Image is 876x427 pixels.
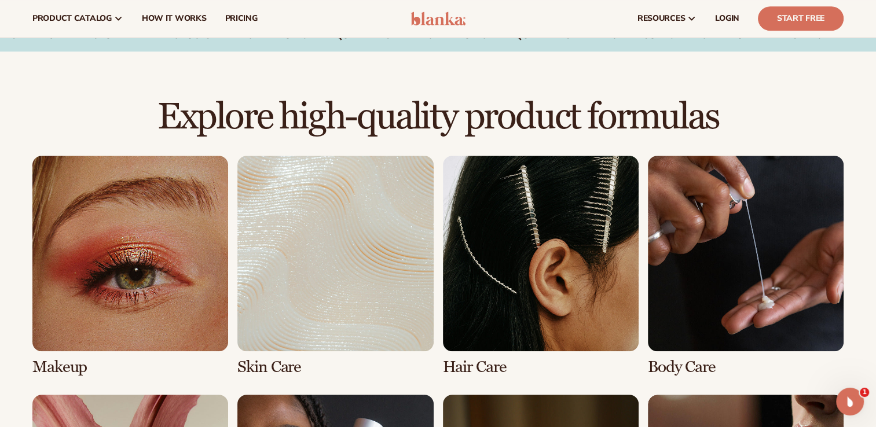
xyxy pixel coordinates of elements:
span: resources [637,14,685,23]
a: Start Free [758,6,844,31]
span: product catalog [32,14,112,23]
img: logo [410,12,466,25]
iframe: Intercom live chat [836,388,864,415]
div: 4 / 8 [648,156,844,376]
h2: Explore high-quality product formulas [32,98,844,137]
h3: Hair Care [443,358,639,376]
span: How It Works [142,14,207,23]
h3: Makeup [32,358,228,376]
div: 3 / 8 [443,156,639,376]
h3: Body Care [648,358,844,376]
div: 2 / 8 [237,156,433,376]
h3: Skin Care [237,358,433,376]
div: 1 / 8 [32,156,228,376]
span: pricing [225,14,257,23]
span: 1 [860,388,869,397]
span: LOGIN [715,14,739,23]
